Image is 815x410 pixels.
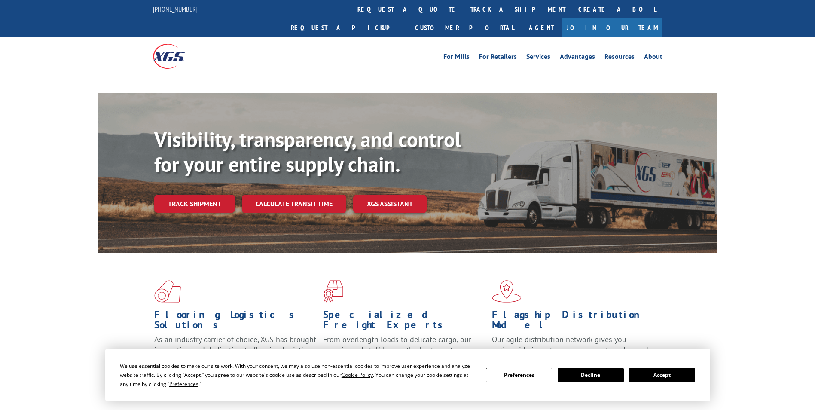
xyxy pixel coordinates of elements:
a: Calculate transit time [242,195,346,213]
a: Services [526,53,550,63]
a: For Mills [443,53,470,63]
span: Cookie Policy [342,371,373,379]
button: Accept [629,368,695,382]
span: Preferences [169,380,198,388]
a: XGS ASSISTANT [353,195,427,213]
b: Visibility, transparency, and control for your entire supply chain. [154,126,461,177]
a: Advantages [560,53,595,63]
a: Agent [520,18,562,37]
a: [PHONE_NUMBER] [153,5,198,13]
a: For Retailers [479,53,517,63]
img: xgs-icon-total-supply-chain-intelligence-red [154,280,181,303]
span: As an industry carrier of choice, XGS has brought innovation and dedication to flooring logistics... [154,334,316,365]
a: Request a pickup [284,18,409,37]
button: Decline [558,368,624,382]
a: Resources [604,53,635,63]
p: From overlength loads to delicate cargo, our experienced staff knows the best way to move your fr... [323,334,485,373]
h1: Flagship Distribution Model [492,309,654,334]
a: Customer Portal [409,18,520,37]
a: About [644,53,662,63]
h1: Specialized Freight Experts [323,309,485,334]
div: Cookie Consent Prompt [105,349,710,401]
a: Track shipment [154,195,235,213]
button: Preferences [486,368,552,382]
img: xgs-icon-focused-on-flooring-red [323,280,343,303]
div: We use essential cookies to make our site work. With your consent, we may also use non-essential ... [120,361,476,389]
h1: Flooring Logistics Solutions [154,309,317,334]
img: xgs-icon-flagship-distribution-model-red [492,280,522,303]
a: Join Our Team [562,18,662,37]
span: Our agile distribution network gives you nationwide inventory management on demand. [492,334,650,355]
